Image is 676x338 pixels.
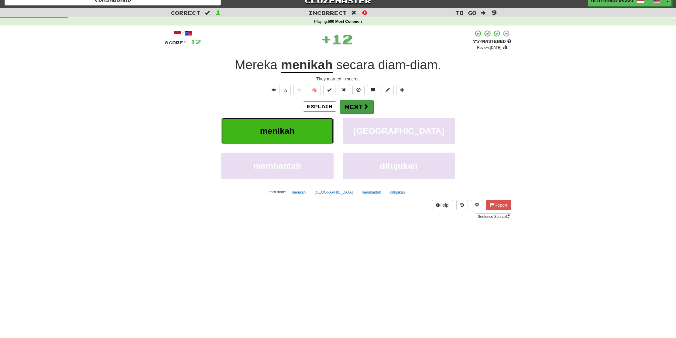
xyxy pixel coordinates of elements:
[396,85,408,95] button: Add to collection (alt+a)
[260,126,295,136] span: menikah
[380,161,417,171] span: ditujukan
[280,85,291,95] button: ½
[456,200,468,210] button: Round history (alt+y)
[267,190,286,194] small: Learn more:
[432,200,454,210] button: Help!
[473,39,511,44] div: Mastered
[473,39,482,44] span: 75 %
[492,9,497,16] span: 9
[281,58,333,73] u: menikah
[165,40,187,45] span: Score:
[221,153,334,179] button: membantah
[309,10,347,16] span: Incorrect
[351,10,358,15] span: :
[481,10,487,15] span: :
[268,85,280,95] button: Play sentence audio (ctl+space)
[352,85,365,95] button: Ignore sentence (alt+i)
[303,101,336,112] button: Explain
[289,188,309,197] button: menikah
[382,85,394,95] button: Edit sentence (alt+d)
[477,46,501,50] small: Review: [DATE]
[235,58,277,72] span: Mereka
[338,85,350,95] button: Reset to 0% Mastered (alt+r)
[343,118,455,144] button: [GEOGRAPHIC_DATA]
[331,31,353,46] span: 12
[336,58,375,72] span: secara
[387,188,408,197] button: ditujukan
[165,30,201,37] div: /
[362,9,367,16] span: 0
[486,200,511,210] button: Report
[323,85,335,95] button: Set this sentence to 100% Mastered (alt+m)
[476,213,511,220] a: Sentence Source
[340,100,374,114] button: Next
[359,188,384,197] button: membantah
[165,76,511,82] div: They married in secret.
[378,58,438,72] span: diam-diam
[266,85,291,95] div: Text-to-speech controls
[205,10,211,15] span: :
[190,38,201,46] span: 12
[333,58,441,72] span: .
[321,30,331,48] span: +
[253,161,301,171] span: membantah
[455,10,476,16] span: To go
[328,19,362,24] strong: 500 Most Common
[343,153,455,179] button: ditujukan
[216,9,221,16] span: 1
[293,85,305,95] button: Favorite sentence (alt+f)
[171,10,201,16] span: Correct
[353,126,444,136] span: [GEOGRAPHIC_DATA]
[367,85,379,95] button: Discuss sentence (alt+u)
[221,118,334,144] button: menikah
[311,188,356,197] button: [GEOGRAPHIC_DATA]
[308,85,321,95] button: 🧠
